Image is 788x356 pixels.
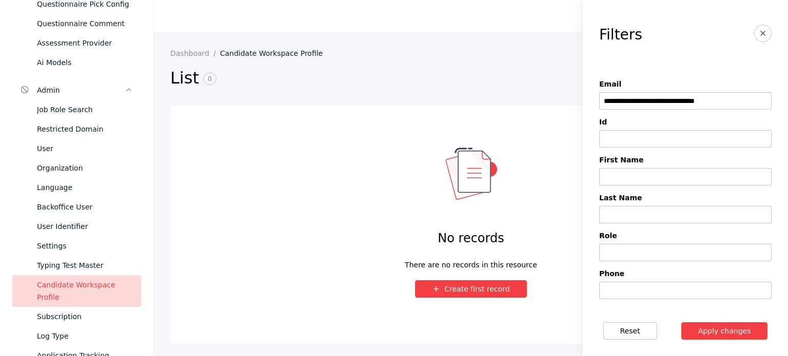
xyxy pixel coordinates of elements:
a: Dashboard [170,49,220,57]
a: Ai Models [12,53,141,72]
div: Typing Test Master [37,259,133,271]
div: There are no records in this resource [405,259,537,264]
a: Candidate Workspace Profile [12,275,141,307]
label: Email [599,80,772,88]
div: Questionnaire Comment [37,17,133,30]
label: First Name [599,156,772,164]
a: User Identifier [12,217,141,236]
a: Job Role Search [12,100,141,119]
div: User Identifier [37,220,133,233]
a: Restricted Domain [12,119,141,139]
a: Organization [12,158,141,178]
a: Candidate Workspace Profile [220,49,331,57]
label: Role [599,232,772,240]
div: Candidate Workspace Profile [37,279,133,303]
div: Organization [37,162,133,174]
span: 0 [203,73,216,85]
div: User [37,142,133,155]
div: Settings [37,240,133,252]
h2: List [170,68,600,89]
div: Subscription [37,310,133,323]
label: Last Name [599,194,772,202]
div: Ai Models [37,56,133,69]
div: Admin [37,84,125,96]
div: Log Type [37,330,133,342]
label: Id [599,118,772,126]
button: Apply changes [681,322,768,340]
div: Job Role Search [37,103,133,116]
a: Log Type [12,326,141,346]
label: Phone [599,269,772,278]
h3: Filters [599,27,642,43]
a: Settings [12,236,141,256]
a: Language [12,178,141,197]
div: Restricted Domain [37,123,133,135]
h4: No records [438,230,504,246]
a: User [12,139,141,158]
a: Subscription [12,307,141,326]
div: Backoffice User [37,201,133,213]
button: Create first record [415,280,527,298]
a: Assessment Provider [12,33,141,53]
div: Language [37,181,133,194]
a: Backoffice User [12,197,141,217]
a: Questionnaire Comment [12,14,141,33]
button: Reset [603,322,657,340]
a: Typing Test Master [12,256,141,275]
div: Assessment Provider [37,37,133,49]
